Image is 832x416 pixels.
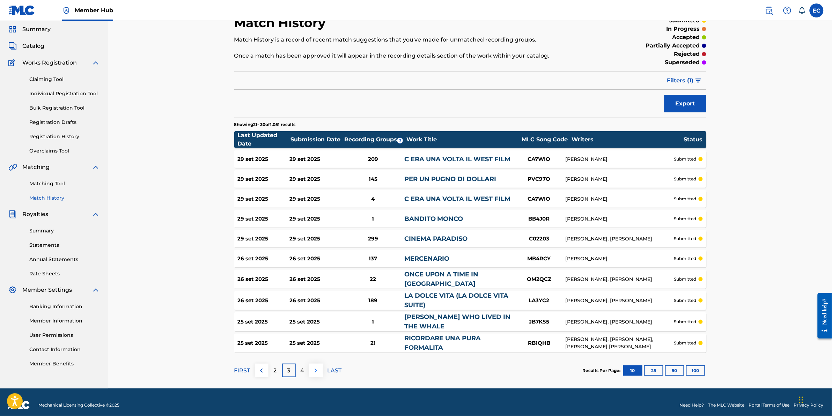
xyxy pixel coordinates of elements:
div: [PERSON_NAME], [PERSON_NAME], [PERSON_NAME] [PERSON_NAME] [565,336,674,350]
img: MLC Logo [8,5,35,15]
a: ONCE UPON A TIME IN [GEOGRAPHIC_DATA] [404,270,479,288]
div: 29 set 2025 [290,215,342,223]
a: Need Help? [680,402,704,408]
img: right [312,366,320,375]
p: submitted [674,340,697,346]
div: 26 set 2025 [238,297,290,305]
a: Overclaims Tool [29,147,100,155]
p: Once a match has been approved it will appear in the recording details section of the work within... [234,52,598,60]
img: expand [91,59,100,67]
div: 29 set 2025 [238,235,290,243]
a: C ERA UNA VOLTA IL WEST FILM [404,155,511,163]
span: ? [397,138,403,143]
div: RB1QHB [513,339,565,347]
span: Royalties [22,210,48,218]
div: 29 set 2025 [238,215,290,223]
div: Widget chat [797,382,832,416]
div: Help [780,3,794,17]
div: JB7KS5 [513,318,565,326]
a: SummarySummary [8,25,51,34]
div: 26 set 2025 [290,255,342,263]
div: 145 [342,175,404,183]
img: help [783,6,791,15]
p: submitted [674,276,697,282]
div: Notifications [798,7,805,14]
button: 50 [665,365,684,376]
a: Banking Information [29,303,100,310]
div: [PERSON_NAME], [PERSON_NAME] [565,297,674,304]
div: Recording Groups [343,135,406,144]
div: 22 [342,275,404,283]
div: 21 [342,339,404,347]
p: Match History is a record of recent match suggestions that you've made for unmatched recording gr... [234,36,598,44]
div: 25 set 2025 [290,339,342,347]
div: Trascina [799,389,803,410]
div: 29 set 2025 [290,235,342,243]
img: Catalog [8,42,17,50]
a: BANDITO MONCO [404,215,463,223]
a: Rate Sheets [29,270,100,277]
p: submitted [674,236,697,242]
div: [PERSON_NAME], [PERSON_NAME] [565,235,674,243]
a: Statements [29,242,100,249]
div: 29 set 2025 [238,195,290,203]
p: submitted [674,176,697,182]
span: Works Registration [22,59,77,67]
a: Registration Drafts [29,119,100,126]
div: [PERSON_NAME] [565,195,674,203]
p: superseded [665,58,700,67]
div: CA7WIO [513,155,565,163]
img: Member Settings [8,286,17,294]
div: [PERSON_NAME], [PERSON_NAME] [565,276,674,283]
img: expand [91,210,100,218]
a: C ERA UNA VOLTA IL WEST FILM [404,195,511,203]
div: 26 set 2025 [238,275,290,283]
a: Annual Statements [29,256,100,263]
p: partially accepted [646,42,700,50]
div: [PERSON_NAME] [565,176,674,183]
a: Portal Terms of Use [749,402,790,408]
a: Claiming Tool [29,76,100,83]
p: submitted [674,297,697,304]
a: User Permissions [29,332,100,339]
a: Individual Registration Tool [29,90,100,97]
a: Summary [29,227,100,235]
div: 4 [342,195,404,203]
p: FIRST [234,366,250,375]
div: 26 set 2025 [290,275,342,283]
iframe: Resource Center [812,288,832,344]
div: 25 set 2025 [238,318,290,326]
img: Matching [8,163,17,171]
div: OM2QCZ [513,275,565,283]
div: 189 [342,297,404,305]
button: 10 [623,365,642,376]
a: Bulk Registration Tool [29,104,100,112]
img: left [257,366,266,375]
span: Filters ( 1 ) [667,76,694,85]
div: Writers [572,135,683,144]
img: Top Rightsholder [62,6,71,15]
button: 100 [686,365,705,376]
iframe: Chat Widget [797,382,832,416]
div: C02203 [513,235,565,243]
a: Public Search [762,3,776,17]
div: User Menu [810,3,824,17]
span: Catalog [22,42,44,50]
div: [PERSON_NAME] [565,156,674,163]
p: submitted [674,255,697,262]
button: Filters (1) [663,72,706,89]
h2: Match History [234,15,330,31]
a: RICORDARE UNA PURA FORMALITA [404,334,481,351]
p: submitted [674,196,697,202]
div: 29 set 2025 [290,195,342,203]
img: Works Registration [8,59,17,67]
p: in progress [667,25,700,33]
div: Work Title [406,135,518,144]
img: Summary [8,25,17,34]
div: [PERSON_NAME] [565,255,674,262]
p: submitted [674,319,697,325]
a: Privacy Policy [794,402,824,408]
a: LA DOLCE VITA (LA DOLCE VITA SUITE) [404,292,509,309]
p: submitted [674,216,697,222]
